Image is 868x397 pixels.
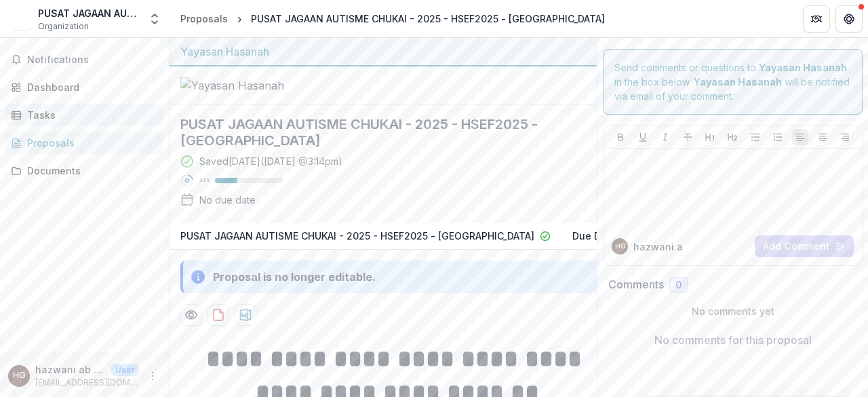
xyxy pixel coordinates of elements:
div: Proposal is no longer editable. [213,269,376,285]
div: Proposals [180,12,228,26]
h2: PUSAT JAGAAN AUTISME CHUKAI - 2025 - HSEF2025 - [GEOGRAPHIC_DATA] [180,116,564,149]
p: hazwani ab ghani [35,362,106,377]
div: Saved [DATE] ( [DATE] @ 3:14pm ) [199,154,342,168]
div: PUSAT JAGAAN AUTISME CHUKAI - 2025 - HSEF2025 - [GEOGRAPHIC_DATA] [251,12,605,26]
button: Ordered List [770,129,786,145]
button: Get Help [835,5,863,33]
strong: Yayasan Hasanah [694,76,782,88]
div: hazwani ab ghani [615,243,625,250]
div: Yayasan Hasanah [180,43,586,60]
span: Organization [38,20,89,33]
strong: Yayasan Hasanah [759,62,847,73]
button: Bullet List [747,129,764,145]
button: Strike [679,129,696,145]
button: Heading 1 [702,129,718,145]
p: No comments for this proposal [654,332,812,348]
button: Preview 6f02823f-229e-46ec-9cde-3192e0bade64-2.pdf [180,304,202,326]
p: PUSAT JAGAAN AUTISME CHUKAI - 2025 - HSEF2025 - [GEOGRAPHIC_DATA] [180,229,534,243]
button: Align Right [837,129,853,145]
div: Documents [27,164,153,178]
button: Open entity switcher [145,5,164,33]
div: Tasks [27,108,153,122]
button: More [144,368,161,384]
img: Yayasan Hasanah [180,77,316,94]
div: PUSAT JAGAAN AUTISME CHUKAI [38,6,140,20]
div: Dashboard [27,80,153,94]
a: Proposals [175,9,233,29]
div: Send comments or questions to in the box below. will be notified via email of your comment. [603,49,863,115]
p: User [111,364,139,376]
div: No due date [199,193,256,207]
span: Notifications [27,54,158,66]
p: No comments yet [608,304,857,318]
p: Due Diligence [572,229,639,243]
button: Align Center [814,129,831,145]
a: Tasks [5,104,163,126]
h2: Comments [608,278,664,291]
button: Bold [612,129,629,145]
button: Align Left [792,129,808,145]
p: 33 % [199,176,210,185]
div: Proposals [27,136,153,150]
p: [EMAIL_ADDRESS][DOMAIN_NAME] [35,377,139,389]
button: Add Comment [755,235,854,257]
a: Documents [5,159,163,182]
img: PUSAT JAGAAN AUTISME CHUKAI [11,8,33,30]
button: Notifications [5,49,163,71]
div: hazwani ab ghani [13,371,26,380]
button: download-proposal [235,304,256,326]
a: Dashboard [5,76,163,98]
a: Proposals [5,132,163,154]
button: Italicize [657,129,673,145]
button: Partners [803,5,830,33]
span: 0 [675,280,682,291]
button: download-proposal [208,304,229,326]
p: hazwani a [633,240,683,254]
button: Heading 2 [724,129,741,145]
nav: breadcrumb [175,9,610,29]
button: Underline [635,129,651,145]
